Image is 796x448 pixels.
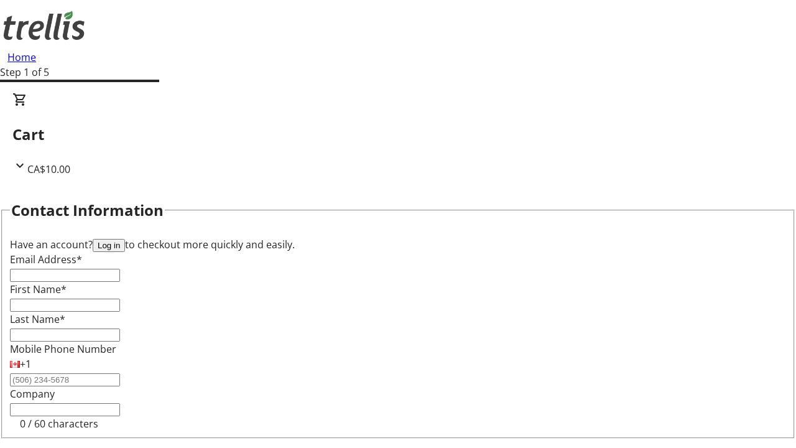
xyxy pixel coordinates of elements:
span: CA$10.00 [27,162,70,176]
label: First Name* [10,282,67,296]
div: Have an account? to checkout more quickly and easily. [10,237,786,252]
h2: Contact Information [11,199,164,222]
button: Log in [93,239,125,252]
tr-character-limit: 0 / 60 characters [20,417,98,431]
h2: Cart [12,123,784,146]
label: Last Name* [10,312,65,326]
label: Company [10,387,55,401]
input: (506) 234-5678 [10,373,120,386]
label: Email Address* [10,253,82,266]
div: CartCA$10.00 [12,92,784,177]
label: Mobile Phone Number [10,342,116,356]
